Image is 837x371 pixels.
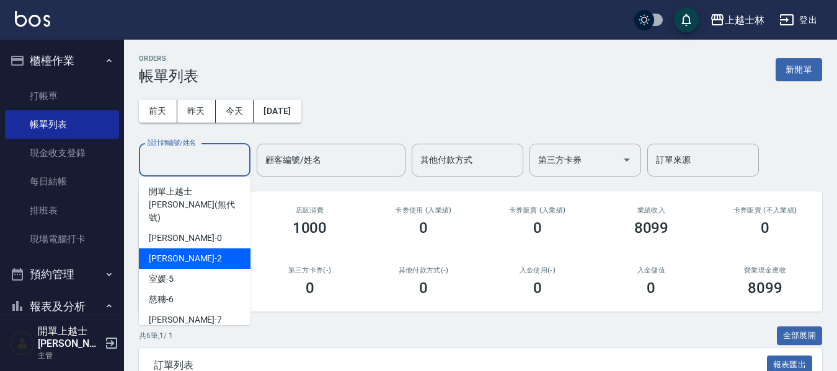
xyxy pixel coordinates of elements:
[5,110,119,139] a: 帳單列表
[5,196,119,225] a: 排班表
[419,279,428,297] h3: 0
[419,219,428,237] h3: 0
[705,7,769,33] button: 上越士林
[5,82,119,110] a: 打帳單
[15,11,50,27] img: Logo
[139,330,173,341] p: 共 6 筆, 1 / 1
[381,206,466,214] h2: 卡券使用 (入業績)
[5,139,119,167] a: 現金收支登錄
[674,7,699,32] button: save
[149,232,222,245] span: [PERSON_NAME] -0
[149,185,241,224] span: 開單上越士[PERSON_NAME] (無代號)
[216,100,254,123] button: 今天
[5,290,119,323] button: 報表及分析
[495,266,580,274] h2: 入金使用(-)
[139,68,198,85] h3: 帳單列表
[634,219,669,237] h3: 8099
[268,266,352,274] h2: 第三方卡券(-)
[381,266,466,274] h2: 其他付款方式(-)
[149,293,174,306] span: 慈穗 -6
[149,313,222,326] span: [PERSON_NAME] -7
[5,167,119,196] a: 每日結帳
[149,273,174,286] span: 室媛 -5
[723,266,807,274] h2: 營業現金應收
[777,326,823,346] button: 全部展開
[5,225,119,253] a: 現場電腦打卡
[776,63,822,75] a: 新開單
[177,100,216,123] button: 昨天
[38,350,101,361] p: 主管
[306,279,314,297] h3: 0
[5,258,119,290] button: 預約管理
[647,279,655,297] h3: 0
[767,359,813,370] a: 報表匯出
[748,279,782,297] h3: 8099
[723,206,807,214] h2: 卡券販賣 (不入業績)
[139,100,177,123] button: 前天
[533,279,542,297] h3: 0
[776,58,822,81] button: 新開單
[609,206,694,214] h2: 業績收入
[761,219,769,237] h3: 0
[617,150,637,170] button: Open
[38,325,101,350] h5: 開單上越士[PERSON_NAME]
[609,266,694,274] h2: 入金儲值
[268,206,352,214] h2: 店販消費
[495,206,580,214] h2: 卡券販賣 (入業績)
[148,138,196,147] label: 設計師編號/姓名
[293,219,327,237] h3: 1000
[774,9,822,32] button: 登出
[725,12,764,28] div: 上越士林
[149,252,222,265] span: [PERSON_NAME] -2
[139,55,198,63] h2: ORDERS
[254,100,301,123] button: [DATE]
[533,219,542,237] h3: 0
[10,331,35,356] img: Person
[5,45,119,77] button: 櫃檯作業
